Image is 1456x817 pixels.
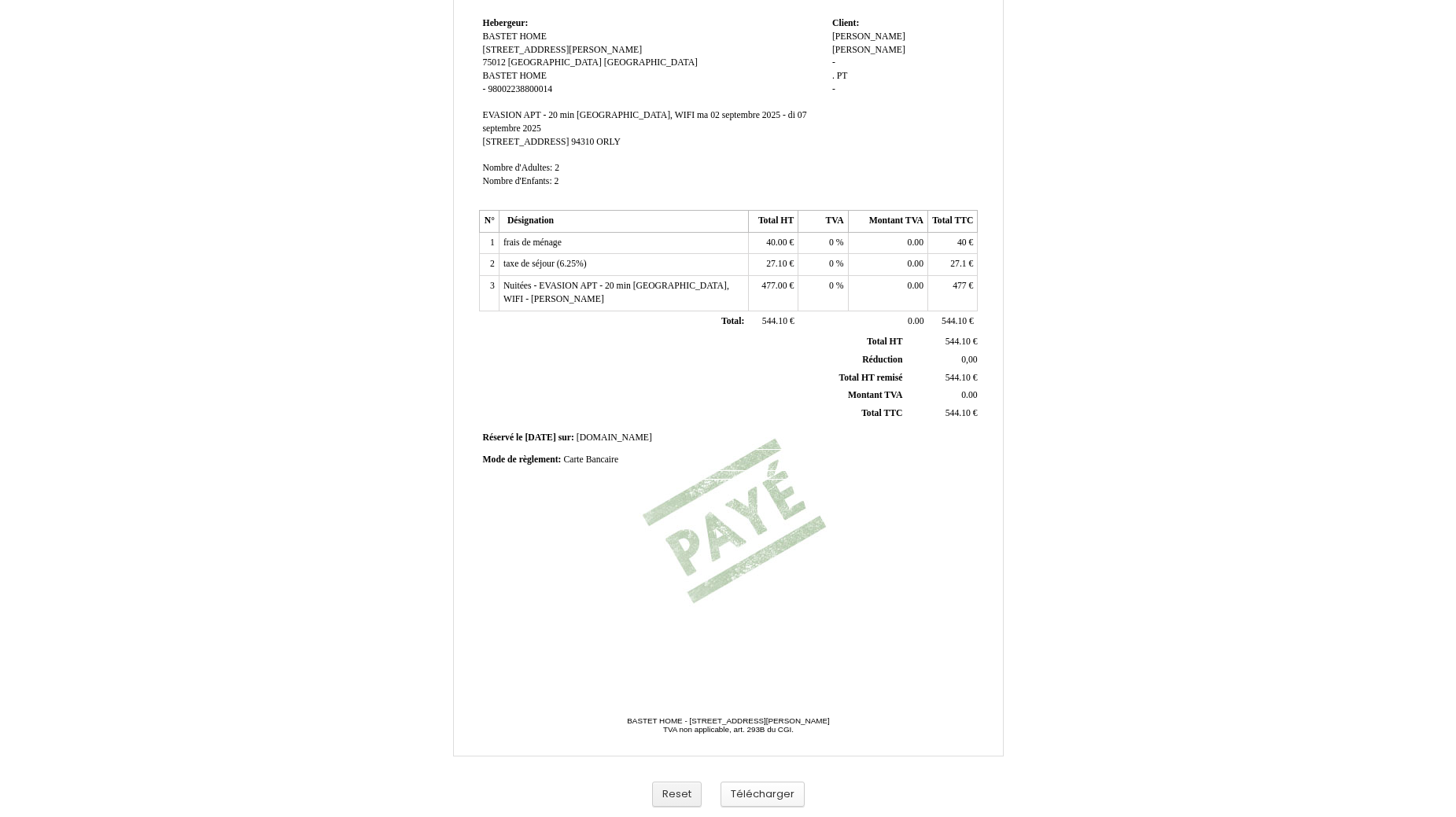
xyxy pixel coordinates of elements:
[867,337,902,347] span: Total HT
[483,110,807,134] span: ma 02 septembre 2025 - di 07 septembre 2025
[861,408,902,418] span: Total TTC
[961,390,977,400] span: 0.00
[571,137,594,147] span: 94310
[499,211,748,233] th: Désignation
[798,254,848,276] td: %
[483,163,553,173] span: Nombre d'Adultes:
[908,259,923,269] span: 0.00
[837,71,848,81] span: PT
[848,211,927,233] th: Montant TVA
[766,259,787,269] span: 27.10
[627,716,829,725] span: BASTET HOME - [STREET_ADDRESS][PERSON_NAME]
[1389,746,1444,805] iframe: Chat
[829,259,834,269] span: 0
[908,281,923,291] span: 0.00
[503,281,729,304] span: Nuitées - EVASION APT - 20 min [GEOGRAPHIC_DATA], WIFI - [PERSON_NAME]
[503,259,587,269] span: taxe de séjour (6.25%)
[483,110,695,120] span: EVASION APT - 20 min [GEOGRAPHIC_DATA], WIFI
[479,254,499,276] td: 2
[519,71,546,81] span: HOME
[766,237,787,248] span: 40.00
[748,276,798,311] td: €
[483,18,529,28] span: Hebergeur:
[483,45,643,55] span: [STREET_ADDRESS][PERSON_NAME]
[479,232,499,254] td: 1
[945,408,971,418] span: 544.10
[761,281,787,291] span: 477.00
[721,316,744,326] span: Total:
[483,71,518,81] span: BASTET
[928,211,978,233] th: Total TTC
[652,782,702,808] button: Reset
[663,725,794,734] span: TVA non applicable, art. 293B du CGI.
[862,355,902,365] span: Réduction
[558,432,574,443] span: sur:
[798,276,848,311] td: %
[832,71,835,81] span: .
[839,373,902,383] span: Total HT remisé
[829,237,834,248] span: 0
[928,311,978,333] td: €
[563,455,618,465] span: Carte Bancaire
[798,211,848,233] th: TVA
[748,311,798,333] td: €
[488,84,552,94] span: 98002238800014
[908,316,923,326] span: 0.00
[577,432,652,443] span: [DOMAIN_NAME]
[525,432,555,443] span: [DATE]
[483,432,523,443] span: Réservé le
[961,355,977,365] span: 0,00
[829,281,834,291] span: 0
[928,276,978,311] td: €
[953,281,967,291] span: 477
[596,137,621,147] span: ORLY
[762,316,787,326] span: 544.10
[950,259,966,269] span: 27.1
[945,373,971,383] span: 544.10
[479,276,499,311] td: 3
[483,31,547,42] span: BASTET HOME
[798,232,848,254] td: %
[748,211,798,233] th: Total HT
[555,163,559,173] span: 2
[905,333,980,351] td: €
[483,137,569,147] span: [STREET_ADDRESS]
[832,18,859,28] span: Client:
[508,57,602,68] span: [GEOGRAPHIC_DATA]
[905,405,980,423] td: €
[832,45,905,55] span: [PERSON_NAME]
[483,455,562,465] span: Mode de règlement:
[555,176,559,186] span: 2
[945,337,971,347] span: 544.10
[848,390,902,400] span: Montant TVA
[832,57,835,68] span: -
[928,254,978,276] td: €
[13,6,60,53] button: Ouvrir le widget de chat LiveChat
[483,57,506,68] span: 75012
[483,84,486,94] span: -
[503,237,562,248] span: frais de ménage
[604,57,698,68] span: [GEOGRAPHIC_DATA]
[957,237,967,248] span: 40
[832,31,905,42] span: [PERSON_NAME]
[483,176,552,186] span: Nombre d'Enfants:
[832,84,835,94] span: -
[928,232,978,254] td: €
[748,232,798,254] td: €
[942,316,967,326] span: 544.10
[479,211,499,233] th: N°
[721,782,805,808] button: Télécharger
[748,254,798,276] td: €
[905,369,980,387] td: €
[908,237,923,248] span: 0.00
